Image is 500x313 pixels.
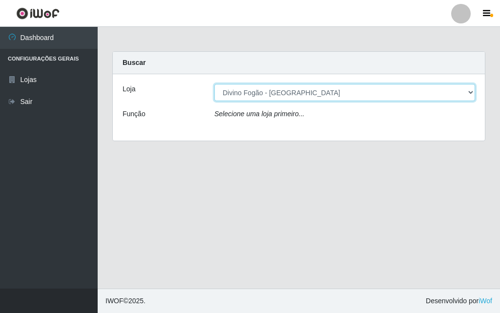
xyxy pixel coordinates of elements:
[16,7,60,20] img: CoreUI Logo
[479,297,492,305] a: iWof
[426,296,492,306] span: Desenvolvido por
[123,109,146,119] label: Função
[123,84,135,94] label: Loja
[105,296,146,306] span: © 2025 .
[105,297,124,305] span: IWOF
[123,59,146,66] strong: Buscar
[214,110,304,118] i: Selecione uma loja primeiro...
